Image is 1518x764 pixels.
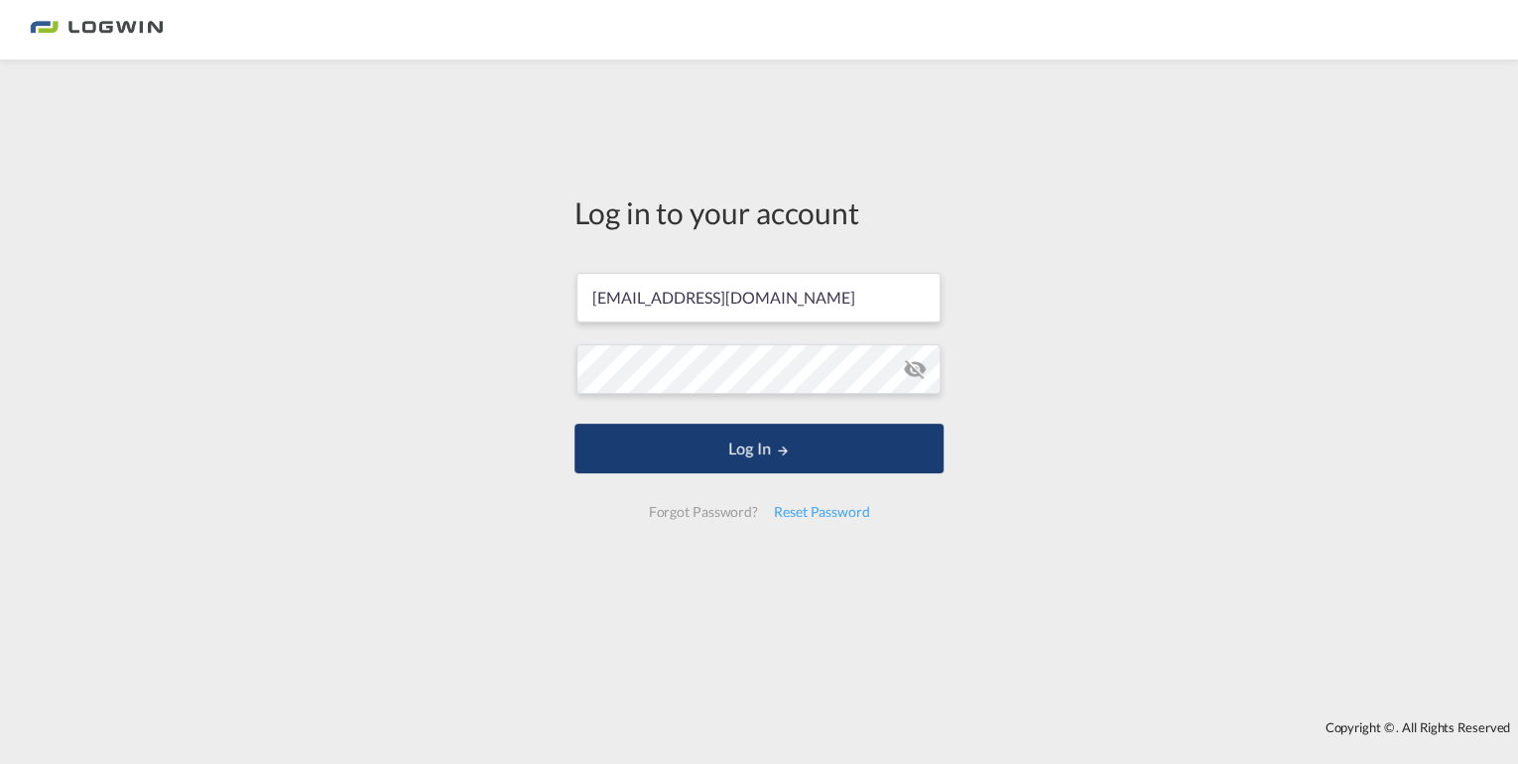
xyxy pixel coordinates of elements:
img: bc73a0e0d8c111efacd525e4c8ad7d32.png [30,8,164,53]
div: Reset Password [766,494,878,530]
div: Log in to your account [574,191,944,233]
md-icon: icon-eye-off [903,357,927,381]
input: Enter email/phone number [576,273,941,322]
button: LOGIN [574,424,944,473]
div: Forgot Password? [640,494,765,530]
